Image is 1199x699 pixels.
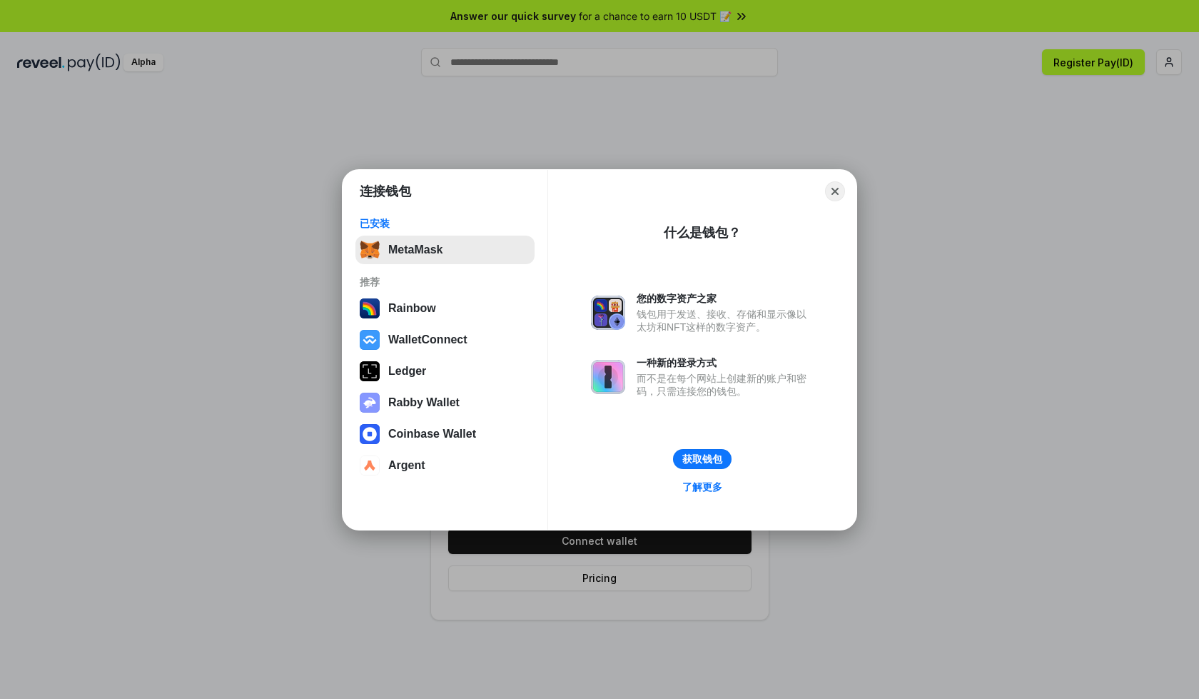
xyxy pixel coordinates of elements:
[664,224,741,241] div: 什么是钱包？
[360,393,380,413] img: svg+xml,%3Csvg%20xmlns%3D%22http%3A%2F%2Fwww.w3.org%2F2000%2Fsvg%22%20fill%3D%22none%22%20viewBox...
[591,296,625,330] img: svg+xml,%3Csvg%20xmlns%3D%22http%3A%2F%2Fwww.w3.org%2F2000%2Fsvg%22%20fill%3D%22none%22%20viewBox...
[637,356,814,369] div: 一种新的登录方式
[360,298,380,318] img: svg+xml,%3Csvg%20width%3D%22120%22%20height%3D%22120%22%20viewBox%3D%220%200%20120%20120%22%20fil...
[388,302,436,315] div: Rainbow
[360,330,380,350] img: svg+xml,%3Csvg%20width%3D%2228%22%20height%3D%2228%22%20viewBox%3D%220%200%2028%2028%22%20fill%3D...
[637,372,814,398] div: 而不是在每个网站上创建新的账户和密码，只需连接您的钱包。
[637,308,814,333] div: 钱包用于发送、接收、存储和显示像以太坊和NFT这样的数字资产。
[360,240,380,260] img: svg+xml,%3Csvg%20fill%3D%22none%22%20height%3D%2233%22%20viewBox%3D%220%200%2035%2033%22%20width%...
[355,236,535,264] button: MetaMask
[360,424,380,444] img: svg+xml,%3Csvg%20width%3D%2228%22%20height%3D%2228%22%20viewBox%3D%220%200%2028%2028%22%20fill%3D...
[388,365,426,378] div: Ledger
[360,456,380,476] img: svg+xml,%3Csvg%20width%3D%2228%22%20height%3D%2228%22%20viewBox%3D%220%200%2028%2028%22%20fill%3D...
[355,294,535,323] button: Rainbow
[388,396,460,409] div: Rabby Wallet
[355,420,535,448] button: Coinbase Wallet
[360,276,530,288] div: 推荐
[682,481,722,493] div: 了解更多
[388,243,442,256] div: MetaMask
[355,357,535,386] button: Ledger
[388,333,467,346] div: WalletConnect
[825,181,845,201] button: Close
[355,388,535,417] button: Rabby Wallet
[360,361,380,381] img: svg+xml,%3Csvg%20xmlns%3D%22http%3A%2F%2Fwww.w3.org%2F2000%2Fsvg%22%20width%3D%2228%22%20height%3...
[355,451,535,480] button: Argent
[682,453,722,466] div: 获取钱包
[360,217,530,230] div: 已安装
[674,478,731,496] a: 了解更多
[637,292,814,305] div: 您的数字资产之家
[355,326,535,354] button: WalletConnect
[591,360,625,394] img: svg+xml,%3Csvg%20xmlns%3D%22http%3A%2F%2Fwww.w3.org%2F2000%2Fsvg%22%20fill%3D%22none%22%20viewBox...
[673,449,732,469] button: 获取钱包
[360,183,411,200] h1: 连接钱包
[388,459,425,472] div: Argent
[388,428,476,441] div: Coinbase Wallet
